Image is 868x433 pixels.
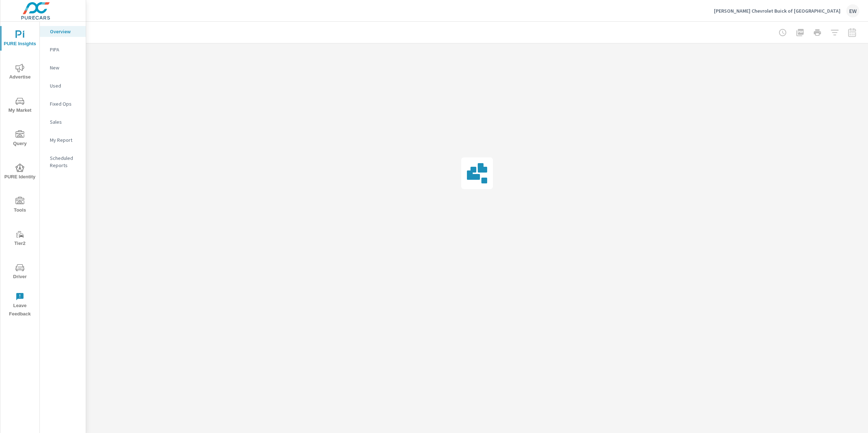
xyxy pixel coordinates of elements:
[50,82,80,89] p: Used
[3,130,37,148] span: Query
[3,292,37,318] span: Leave Feedback
[40,116,86,127] div: Sales
[40,80,86,91] div: Used
[50,154,80,169] p: Scheduled Reports
[3,197,37,215] span: Tools
[40,153,86,171] div: Scheduled Reports
[846,4,859,17] div: EW
[50,100,80,107] p: Fixed Ops
[50,64,80,71] p: New
[3,97,37,115] span: My Market
[40,62,86,73] div: New
[714,8,841,14] p: [PERSON_NAME] Chevrolet Buick of [GEOGRAPHIC_DATA]
[40,44,86,55] div: PIPA
[3,30,37,48] span: PURE Insights
[50,28,80,35] p: Overview
[3,263,37,281] span: Driver
[40,98,86,109] div: Fixed Ops
[50,136,80,144] p: My Report
[3,64,37,81] span: Advertise
[3,164,37,181] span: PURE Identity
[3,230,37,248] span: Tier2
[40,135,86,145] div: My Report
[50,46,80,53] p: PIPA
[50,118,80,126] p: Sales
[40,26,86,37] div: Overview
[0,22,39,321] div: nav menu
